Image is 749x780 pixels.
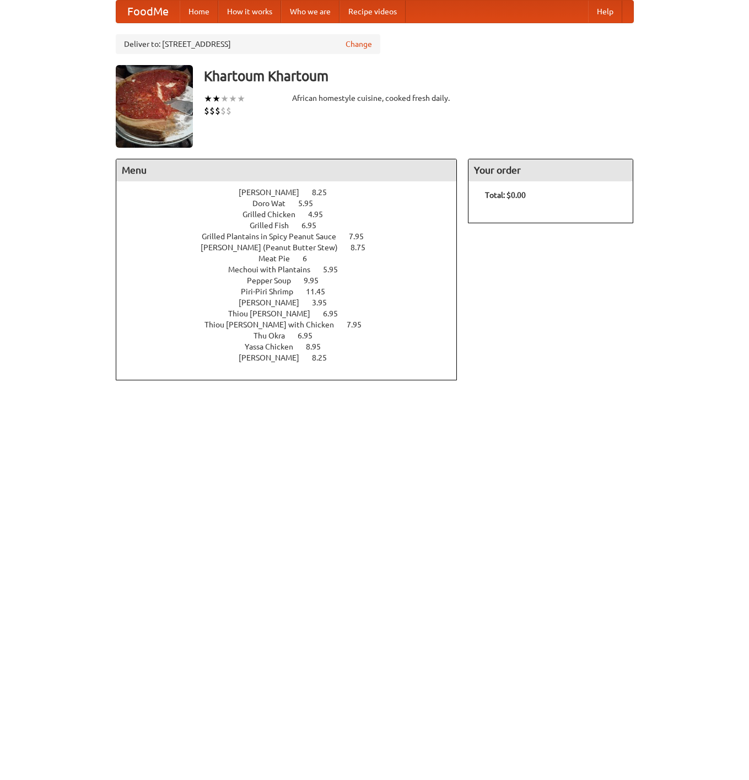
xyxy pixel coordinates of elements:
a: Yassa Chicken 8.95 [245,342,341,351]
span: [PERSON_NAME] [239,353,310,362]
span: 11.45 [306,287,336,296]
li: ★ [220,93,229,105]
span: [PERSON_NAME] (Peanut Butter Stew) [201,243,349,252]
span: 6.95 [301,221,327,230]
a: [PERSON_NAME] 8.25 [239,188,347,197]
a: [PERSON_NAME] 8.25 [239,353,347,362]
li: $ [204,105,209,117]
div: African homestyle cuisine, cooked fresh daily. [292,93,457,104]
span: Thiou [PERSON_NAME] with Chicken [204,320,345,329]
a: Change [346,39,372,50]
a: [PERSON_NAME] (Peanut Butter Stew) 8.75 [201,243,386,252]
span: 7.95 [349,232,375,241]
a: Home [180,1,218,23]
a: Piri-Piri Shrimp 11.45 [241,287,346,296]
a: Pepper Soup 9.95 [247,276,339,285]
span: Grilled Plantains in Spicy Peanut Sauce [202,232,347,241]
img: angular.jpg [116,65,193,148]
a: Thiou [PERSON_NAME] 6.95 [228,309,358,318]
h4: Menu [116,159,457,181]
a: Thu Okra 6.95 [254,331,333,340]
span: 6 [303,254,318,263]
span: Yassa Chicken [245,342,304,351]
a: Meat Pie 6 [258,254,327,263]
span: 5.95 [323,265,349,274]
span: 8.95 [306,342,332,351]
h4: Your order [468,159,633,181]
span: Thiou [PERSON_NAME] [228,309,321,318]
span: Grilled Chicken [243,210,306,219]
a: Grilled Plantains in Spicy Peanut Sauce 7.95 [202,232,384,241]
span: Doro Wat [252,199,297,208]
a: FoodMe [116,1,180,23]
span: Piri-Piri Shrimp [241,287,304,296]
span: Grilled Fish [250,221,300,230]
a: Grilled Chicken 4.95 [243,210,343,219]
a: Thiou [PERSON_NAME] with Chicken 7.95 [204,320,382,329]
li: $ [226,105,231,117]
h3: Khartoum Khartoum [204,65,634,87]
span: 3.95 [312,298,338,307]
li: ★ [212,93,220,105]
span: [PERSON_NAME] [239,188,310,197]
a: Doro Wat 5.95 [252,199,333,208]
span: 8.25 [312,353,338,362]
li: ★ [204,93,212,105]
span: Pepper Soup [247,276,302,285]
span: Mechoui with Plantains [228,265,321,274]
a: [PERSON_NAME] 3.95 [239,298,347,307]
span: 6.95 [323,309,349,318]
li: $ [220,105,226,117]
a: Help [588,1,622,23]
li: $ [215,105,220,117]
span: 8.75 [351,243,376,252]
a: How it works [218,1,281,23]
li: ★ [237,93,245,105]
b: Total: $0.00 [485,191,526,200]
a: Recipe videos [340,1,406,23]
span: Thu Okra [254,331,296,340]
span: 8.25 [312,188,338,197]
a: Mechoui with Plantains 5.95 [228,265,358,274]
a: Who we are [281,1,340,23]
span: [PERSON_NAME] [239,298,310,307]
div: Deliver to: [STREET_ADDRESS] [116,34,380,54]
a: Grilled Fish 6.95 [250,221,337,230]
span: 6.95 [298,331,324,340]
span: 9.95 [304,276,330,285]
li: $ [209,105,215,117]
span: Meat Pie [258,254,301,263]
span: 4.95 [308,210,334,219]
span: 7.95 [347,320,373,329]
span: 5.95 [298,199,324,208]
li: ★ [229,93,237,105]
